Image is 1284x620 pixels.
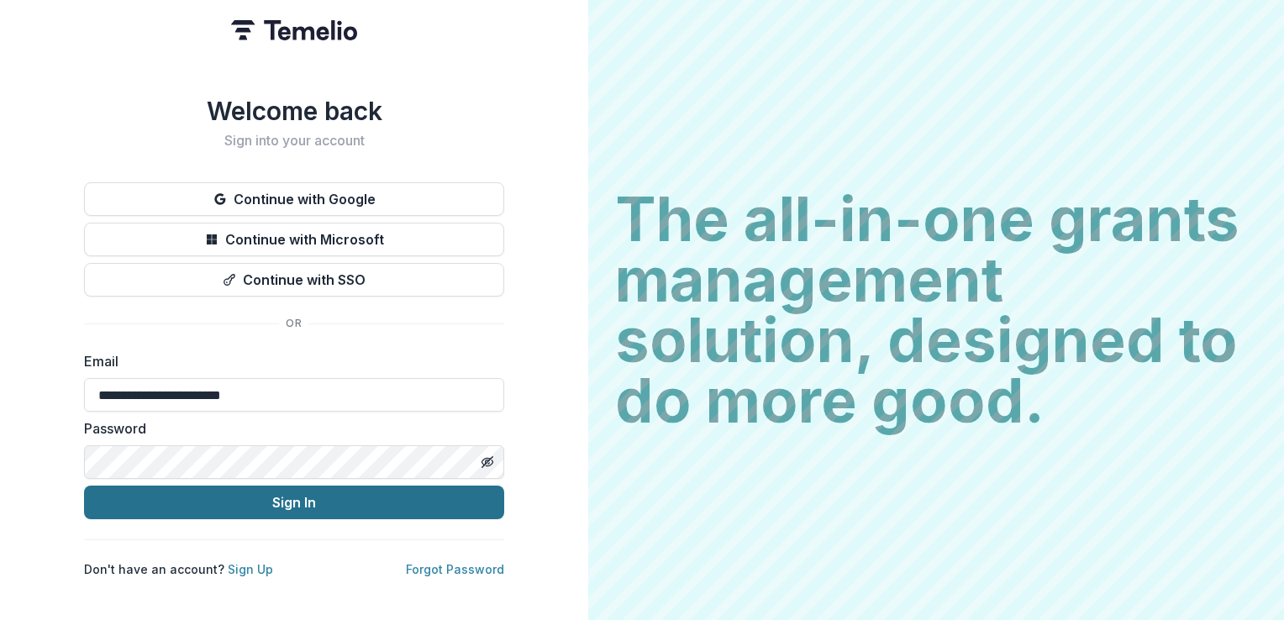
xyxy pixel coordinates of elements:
h2: Sign into your account [84,133,504,149]
button: Continue with Google [84,182,504,216]
button: Toggle password visibility [474,449,501,476]
p: Don't have an account? [84,560,273,578]
button: Continue with Microsoft [84,223,504,256]
button: Sign In [84,486,504,519]
img: Temelio [231,20,357,40]
h1: Welcome back [84,96,504,126]
label: Password [84,418,494,439]
button: Continue with SSO [84,263,504,297]
label: Email [84,351,494,371]
a: Sign Up [228,562,273,576]
a: Forgot Password [406,562,504,576]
